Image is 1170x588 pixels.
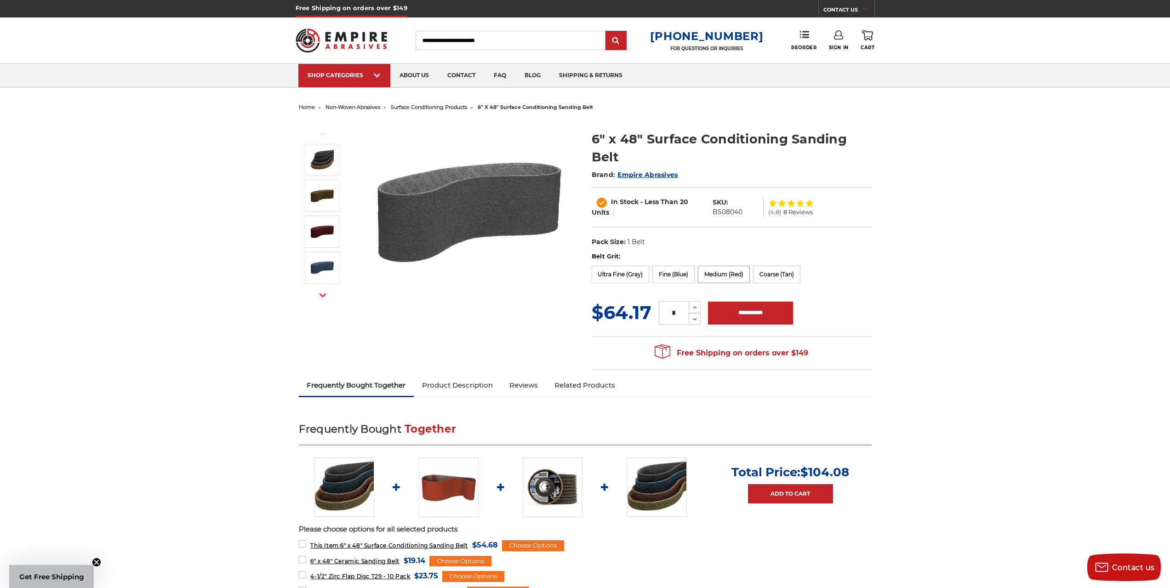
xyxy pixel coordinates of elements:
div: SHOP CATEGORIES [308,72,381,79]
span: Brand: [592,171,616,179]
span: Cart [861,45,874,51]
div: Choose Options [502,540,564,551]
span: 6" x 48" Ceramic Sanding Belt [310,558,399,565]
span: Frequently Bought [299,422,401,435]
p: Please choose options for all selected products [299,524,872,535]
dd: 1 Belt [628,237,645,247]
span: 6" x 48" surface conditioning sanding belt [478,104,593,110]
span: In Stock [611,198,639,206]
a: Related Products [546,375,623,395]
button: Previous [312,124,334,144]
a: [PHONE_NUMBER] [650,29,763,43]
a: faq [485,64,515,87]
input: Submit [607,32,625,50]
dd: BS08040 [713,207,742,217]
strong: This Item: [310,542,340,549]
a: home [299,104,315,110]
img: 6"x48" Surface Conditioning Sanding Belts [314,457,374,517]
span: Sign In [829,45,849,51]
label: Belt Grit: [592,252,872,261]
span: Get Free Shipping [19,572,84,581]
span: Contact us [1112,563,1155,572]
span: $23.75 [414,570,438,582]
a: Frequently Bought Together [299,375,414,395]
a: Cart [861,30,874,51]
a: Add to Cart [748,484,833,503]
a: CONTACT US [823,5,874,17]
button: Contact us [1087,554,1161,581]
a: Reviews [501,375,546,395]
a: surface conditioning products [391,104,467,110]
a: about us [390,64,438,87]
a: Product Description [414,375,501,395]
p: FOR QUESTIONS OR INQUIRIES [650,46,763,51]
img: 6" x 48" Medium Surface Conditioning Belt [311,220,334,243]
div: Get Free ShippingClose teaser [9,565,94,588]
span: $54.68 [472,539,498,551]
img: 6" x 48" Coarse Surface Conditioning Belt [311,184,334,207]
span: (4.8) [768,209,781,215]
h1: 6" x 48" Surface Conditioning Sanding Belt [592,130,872,166]
img: Empire Abrasives [296,23,388,58]
span: $19.14 [404,554,425,567]
img: 6"x48" Surface Conditioning Sanding Belts [377,120,561,304]
a: contact [438,64,485,87]
span: 6" x 48" Surface Conditioning Sanding Belt [310,542,468,549]
div: Choose Options [429,556,491,567]
dt: Pack Size: [592,237,626,247]
div: Choose Options [442,571,504,582]
img: 6"x48" Surface Conditioning Sanding Belts [311,148,334,171]
button: Close teaser [92,558,101,567]
a: Empire Abrasives [617,171,678,179]
a: non-woven abrasives [325,104,380,110]
span: $104.08 [800,465,849,480]
span: - Less Than [640,198,678,206]
button: Next [312,285,334,305]
a: shipping & returns [550,64,632,87]
span: Free Shipping on orders over $149 [655,344,808,362]
span: Units [592,208,609,217]
span: 4-1/2" Zirc Flap Disc T29 - 10 Pack [310,573,410,580]
span: 8 Reviews [783,209,813,215]
dt: SKU: [713,198,728,207]
p: Total Price: [731,465,849,480]
a: blog [515,64,550,87]
a: Reorder [791,30,816,50]
span: Together [405,422,456,435]
span: Reorder [791,45,816,51]
span: 20 [680,198,688,206]
img: 6" x 48" Fine Surface Conditioning Belt [311,256,334,279]
span: $64.17 [592,301,651,324]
